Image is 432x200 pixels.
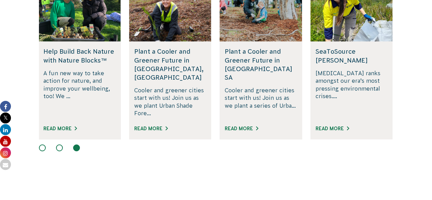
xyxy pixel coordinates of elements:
[316,126,349,131] a: Read More
[316,69,388,117] p: [MEDICAL_DATA] ranks amongst our era’s most pressing environmental crises....
[43,126,77,131] a: Read More
[134,126,168,131] a: Read More
[134,86,206,117] p: Cooler and greener cities start with us! Join us as we plant Urban Shade Fore...
[225,47,297,82] h5: Plant a Cooler and Greener Future in [GEOGRAPHIC_DATA] SA
[225,126,258,131] a: Read More
[43,69,115,117] p: A fun new way to take action for nature, and improve your wellbeing, too! We ...
[316,47,388,64] h5: SeaToSource [PERSON_NAME]
[43,47,115,64] h5: Help Build Back Nature with Nature Blocks™
[134,47,206,82] h5: Plant a Cooler and Greener Future in [GEOGRAPHIC_DATA], [GEOGRAPHIC_DATA]
[225,86,297,117] p: Cooler and greener cities start with us! Join us as we plant a series of Urba...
